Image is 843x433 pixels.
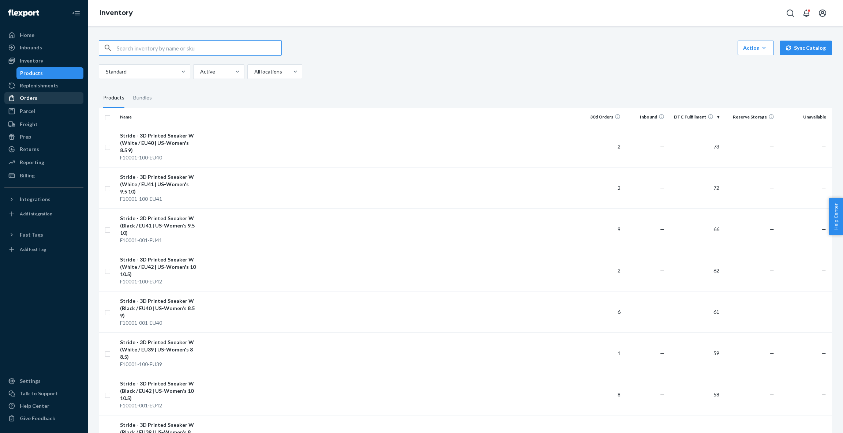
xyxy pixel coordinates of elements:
[20,82,59,89] div: Replenishments
[743,44,768,52] div: Action
[20,172,35,179] div: Billing
[660,309,664,315] span: —
[120,380,196,402] div: Stride - 3D Printed Sneaker W (Black / EU42 | US-Women's 10 10.5)
[120,215,196,237] div: Stride - 3D Printed Sneaker W (Black / EU41 | US-Women's 9.5 10)
[580,291,623,332] td: 6
[822,391,826,398] span: —
[20,44,42,51] div: Inbounds
[4,55,83,67] a: Inventory
[580,250,623,291] td: 2
[722,108,777,126] th: Reserve Storage
[660,267,664,274] span: —
[20,196,50,203] div: Integrations
[20,402,49,410] div: Help Center
[20,390,58,397] div: Talk to Support
[103,88,124,108] div: Products
[580,332,623,374] td: 1
[829,198,843,235] span: Help Center
[120,237,196,244] div: F10001-001-EU41
[660,350,664,356] span: —
[822,226,826,232] span: —
[660,143,664,150] span: —
[4,400,83,412] a: Help Center
[117,41,281,55] input: Search inventory by name or sku
[120,132,196,154] div: Stride - 3D Printed Sneaker W (White / EU40 | US-Women's 8.5 9)
[770,226,774,232] span: —
[120,361,196,368] div: F10001-100-EU39
[667,167,722,208] td: 72
[4,131,83,143] a: Prep
[120,402,196,409] div: F10001-001-EU42
[770,309,774,315] span: —
[20,57,43,64] div: Inventory
[822,309,826,315] span: —
[580,208,623,250] td: 9
[4,42,83,53] a: Inbounds
[69,6,83,20] button: Close Navigation
[120,319,196,327] div: F10001-001-EU40
[4,105,83,117] a: Parcel
[822,185,826,191] span: —
[133,88,152,108] div: Bundles
[4,157,83,168] a: Reporting
[4,208,83,220] a: Add Integration
[20,415,55,422] div: Give Feedback
[4,143,83,155] a: Returns
[20,231,43,238] div: Fast Tags
[105,68,106,75] input: Standard
[117,108,199,126] th: Name
[822,350,826,356] span: —
[120,339,196,361] div: Stride - 3D Printed Sneaker W (White / EU39 | US-Women's 8 8.5)
[20,146,39,153] div: Returns
[660,391,664,398] span: —
[799,6,814,20] button: Open notifications
[94,3,139,24] ol: breadcrumbs
[100,9,133,17] a: Inventory
[20,246,46,252] div: Add Fast Tag
[4,244,83,255] a: Add Fast Tag
[815,6,830,20] button: Open account menu
[4,170,83,181] a: Billing
[120,256,196,278] div: Stride - 3D Printed Sneaker W (White / EU42 | US-Women's 10 10.5)
[660,226,664,232] span: —
[4,413,83,424] button: Give Feedback
[770,391,774,398] span: —
[580,108,623,126] th: 30d Orders
[667,250,722,291] td: 62
[667,332,722,374] td: 59
[777,108,832,126] th: Unavailable
[822,267,826,274] span: —
[4,80,83,91] a: Replenishments
[120,297,196,319] div: Stride - 3D Printed Sneaker W (Black / EU40 | US-Women's 8.5 9)
[667,291,722,332] td: 61
[120,154,196,161] div: F10001-100-EU40
[4,92,83,104] a: Orders
[580,167,623,208] td: 2
[780,41,832,55] button: Sync Catalog
[770,143,774,150] span: —
[8,10,39,17] img: Flexport logo
[738,41,774,55] button: Action
[770,350,774,356] span: —
[4,193,83,205] button: Integrations
[667,374,722,415] td: 58
[20,69,43,77] div: Products
[770,267,774,274] span: —
[580,374,623,415] td: 8
[4,229,83,241] button: Fast Tags
[20,211,52,217] div: Add Integration
[623,108,667,126] th: Inbound
[822,143,826,150] span: —
[770,185,774,191] span: —
[20,159,44,166] div: Reporting
[667,126,722,167] td: 73
[16,67,84,79] a: Products
[20,121,38,128] div: Freight
[199,68,200,75] input: Active
[120,278,196,285] div: F10001-100-EU42
[120,195,196,203] div: F10001-100-EU41
[660,185,664,191] span: —
[4,29,83,41] a: Home
[580,126,623,167] td: 2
